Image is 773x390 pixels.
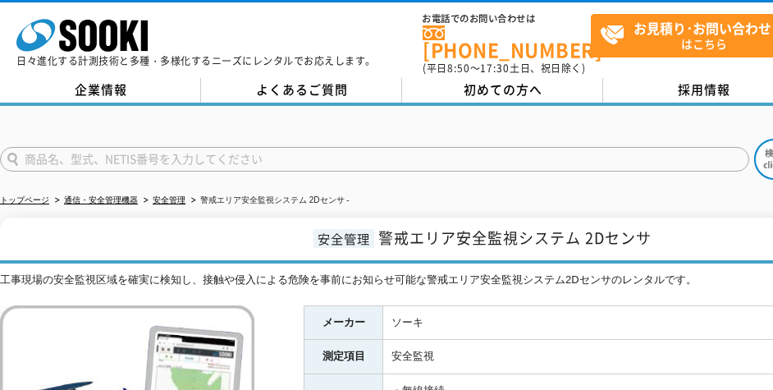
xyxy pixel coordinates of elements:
a: よくあるご質問 [201,78,402,103]
a: [PHONE_NUMBER] [423,25,591,59]
th: メーカー [304,305,383,340]
span: 17:30 [480,61,510,76]
span: お電話でのお問い合わせは [423,14,591,24]
a: 安全管理 [153,195,185,204]
span: (平日 ～ 土日、祝日除く) [423,61,585,76]
a: 初めての方へ [402,78,603,103]
th: 測定項目 [304,340,383,374]
span: 安全管理 [313,229,374,248]
li: 警戒エリア安全監視システム 2Dセンサ - [188,192,350,209]
span: 初めての方へ [464,80,542,99]
p: 日々進化する計測技術と多種・多様化するニーズにレンタルでお応えします。 [16,56,376,66]
span: 警戒エリア安全監視システム 2Dセンサ [378,227,652,249]
a: 通信・安全管理機器 [64,195,138,204]
span: 8:50 [447,61,470,76]
strong: お見積り･お問い合わせ [633,18,771,38]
